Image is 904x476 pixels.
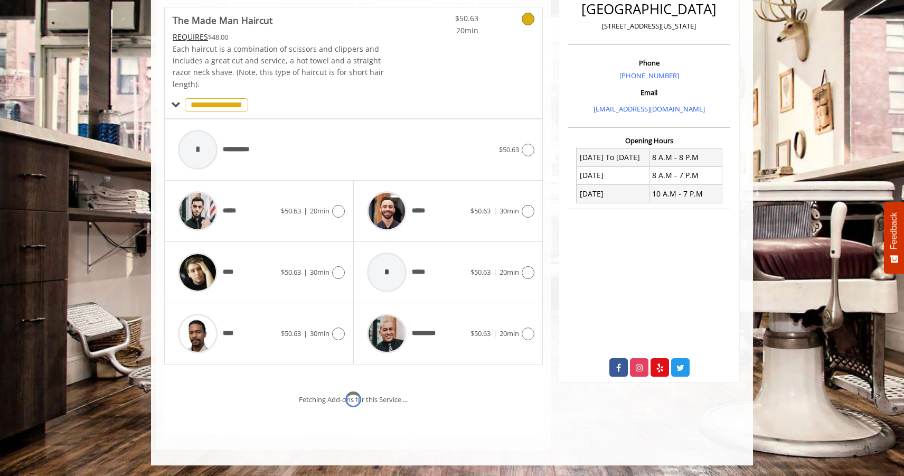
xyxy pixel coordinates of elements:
span: $50.63 [281,267,301,277]
h3: Opening Hours [568,137,730,144]
td: [DATE] [577,185,649,203]
span: 30min [310,267,329,277]
td: 8 A.M - 8 P.M [649,148,722,166]
span: 20min [500,267,519,277]
span: | [493,206,497,216]
div: Fetching Add-ons for this Service ... [299,394,408,405]
span: $50.63 [470,267,491,277]
span: This service needs some Advance to be paid before we block your appointment [173,32,208,42]
span: | [493,329,497,338]
p: [STREET_ADDRESS][US_STATE] [571,21,728,32]
span: 20min [500,329,519,338]
b: The Made Man Haircut [173,13,272,27]
td: [DATE] To [DATE] [577,148,649,166]
span: 30min [500,206,519,216]
h3: Phone [571,59,728,67]
td: 8 A.M - 7 P.M [649,166,722,184]
span: 30min [310,329,329,338]
a: [PHONE_NUMBER] [619,71,679,80]
span: Each haircut is a combination of scissors and clippers and includes a great cut and service, a ho... [173,44,384,89]
button: Feedback - Show survey [884,202,904,274]
span: | [304,329,307,338]
span: Feedback [889,212,899,249]
span: $50.63 [470,206,491,216]
span: 20min [416,25,478,36]
span: $50.63 [416,13,478,24]
span: $50.63 [499,145,519,154]
span: | [304,206,307,216]
span: $50.63 [470,329,491,338]
h2: [GEOGRAPHIC_DATA] [571,2,728,17]
td: 10 A.M - 7 P.M [649,185,722,203]
td: [DATE] [577,166,649,184]
span: | [304,267,307,277]
div: $48.00 [173,31,385,43]
span: $50.63 [281,329,301,338]
a: [EMAIL_ADDRESS][DOMAIN_NAME] [594,104,705,114]
span: $50.63 [281,206,301,216]
span: 20min [310,206,329,216]
h3: Email [571,89,728,96]
span: | [493,267,497,277]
